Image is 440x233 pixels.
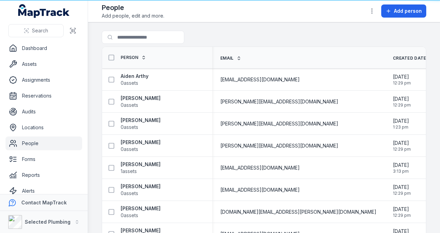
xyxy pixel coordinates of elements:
a: Assignments [5,73,82,87]
span: 0 assets [121,80,138,87]
strong: [PERSON_NAME] [121,205,161,212]
time: 2/28/2025, 3:13:20 PM [393,162,409,174]
span: [DATE] [393,95,411,102]
span: Email [220,55,234,61]
a: Created Date [393,55,434,61]
strong: Contact MapTrack [21,200,67,205]
a: People [5,136,82,150]
span: [DATE] [393,206,411,213]
span: 0 assets [121,124,138,131]
time: 1/14/2025, 12:29:42 PM [393,140,411,152]
span: Add people, edit and more. [102,12,164,19]
span: 0 assets [121,212,138,219]
span: 0 assets [121,102,138,109]
strong: [PERSON_NAME] [121,95,161,102]
a: [PERSON_NAME]0assets [121,139,161,153]
strong: Aiden Arthy [121,73,148,80]
a: [PERSON_NAME]0assets [121,95,161,109]
span: [PERSON_NAME][EMAIL_ADDRESS][DOMAIN_NAME] [220,98,338,105]
time: 1/14/2025, 12:29:42 PM [393,73,411,86]
strong: Selected Plumbing [25,219,70,225]
span: 12:29 pm [393,146,411,152]
strong: [PERSON_NAME] [121,161,161,168]
a: Email [220,55,241,61]
time: 2/13/2025, 1:23:00 PM [393,118,409,130]
a: Reports [5,168,82,182]
a: [PERSON_NAME]0assets [121,117,161,131]
strong: [PERSON_NAME] [121,117,161,124]
a: Audits [5,105,82,119]
a: Aiden Arthy0assets [121,73,148,87]
strong: [PERSON_NAME] [121,139,161,146]
time: 1/14/2025, 12:29:42 PM [393,206,411,218]
span: [DATE] [393,140,411,146]
button: Search [8,24,64,37]
span: [PERSON_NAME][EMAIL_ADDRESS][DOMAIN_NAME] [220,120,338,127]
a: Alerts [5,184,82,198]
span: 3:13 pm [393,169,409,174]
button: Add person [381,4,426,18]
a: [PERSON_NAME]0assets [121,183,161,197]
span: [DATE] [393,118,409,124]
span: 0 assets [121,190,138,197]
span: Add person [394,8,422,14]
span: 12:29 pm [393,102,411,108]
span: 12:29 pm [393,80,411,86]
span: [DATE] [393,162,409,169]
span: 12:29 pm [393,213,411,218]
span: Search [32,27,48,34]
a: Reservations [5,89,82,103]
a: Dashboard [5,41,82,55]
a: Locations [5,121,82,134]
a: Assets [5,57,82,71]
span: [DOMAIN_NAME][EMAIL_ADDRESS][PERSON_NAME][DOMAIN_NAME] [220,209,376,215]
a: MapTrack [18,4,70,18]
span: 1 assets [121,168,137,175]
span: [PERSON_NAME][EMAIL_ADDRESS][DOMAIN_NAME] [220,142,338,149]
span: 12:29 pm [393,191,411,196]
h2: People [102,3,164,12]
a: [PERSON_NAME]1assets [121,161,161,175]
span: [DATE] [393,73,411,80]
a: [PERSON_NAME]0assets [121,205,161,219]
span: [EMAIL_ADDRESS][DOMAIN_NAME] [220,164,300,171]
span: 1:23 pm [393,124,409,130]
span: Person [121,55,139,60]
strong: [PERSON_NAME] [121,183,161,190]
span: [EMAIL_ADDRESS][DOMAIN_NAME] [220,76,300,83]
a: Person [121,55,146,60]
span: 0 assets [121,146,138,153]
span: Created Date [393,55,426,61]
a: Forms [5,152,82,166]
time: 1/14/2025, 12:29:42 PM [393,95,411,108]
span: [EMAIL_ADDRESS][DOMAIN_NAME] [220,186,300,193]
time: 1/14/2025, 12:29:42 PM [393,184,411,196]
span: [DATE] [393,184,411,191]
